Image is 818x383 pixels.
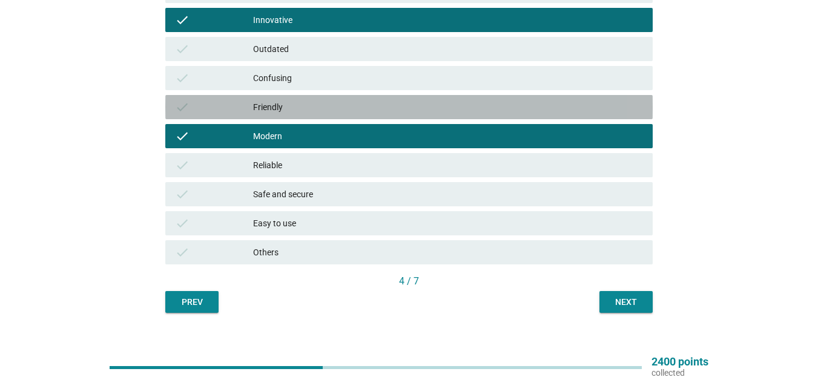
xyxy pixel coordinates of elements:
div: Next [609,296,643,309]
div: Reliable [253,158,643,172]
button: Next [599,291,653,313]
i: check [175,71,190,85]
p: 2400 points [651,356,708,367]
i: check [175,158,190,172]
div: Modern [253,129,643,143]
div: Others [253,245,643,260]
p: collected [651,367,708,378]
i: check [175,129,190,143]
button: Prev [165,291,219,313]
div: Easy to use [253,216,643,231]
i: check [175,245,190,260]
i: check [175,13,190,27]
i: check [175,216,190,231]
i: check [175,100,190,114]
div: Outdated [253,42,643,56]
div: Innovative [253,13,643,27]
i: check [175,42,190,56]
div: 4 / 7 [165,274,653,289]
div: Confusing [253,71,643,85]
div: Friendly [253,100,643,114]
div: Prev [175,296,209,309]
div: Safe and secure [253,187,643,201]
i: check [175,187,190,201]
